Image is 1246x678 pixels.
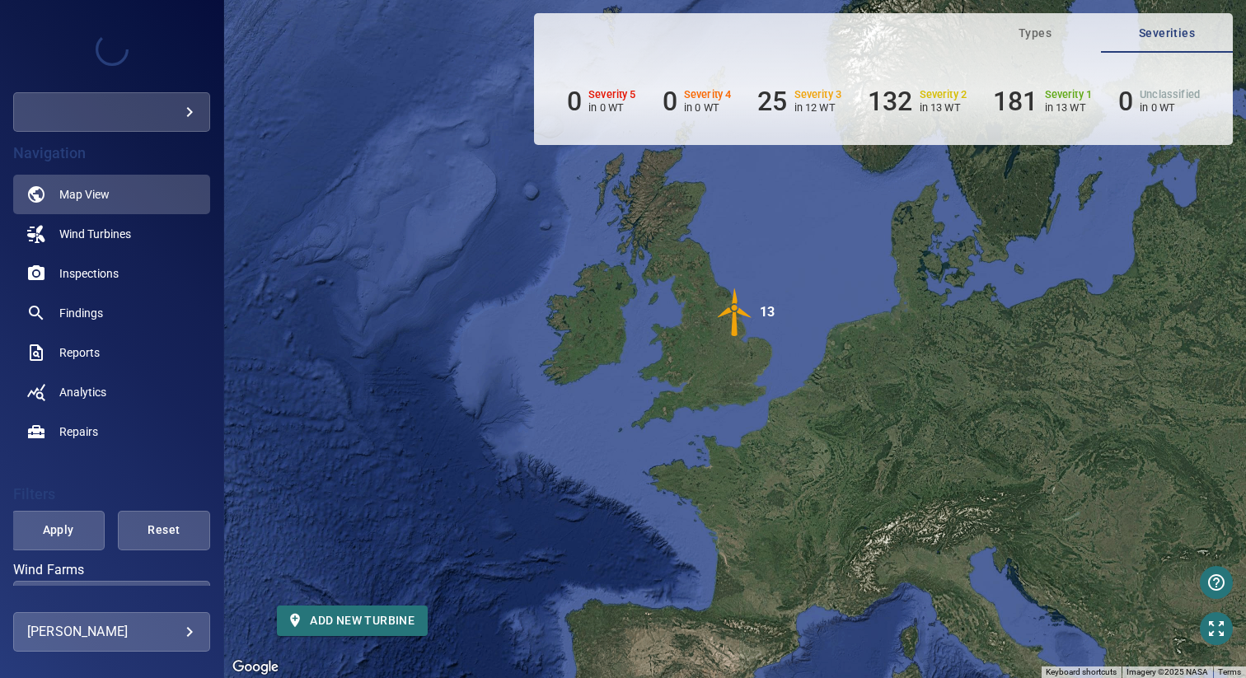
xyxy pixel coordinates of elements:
[868,86,967,117] li: Severity 2
[1140,89,1200,101] h6: Unclassified
[13,254,210,293] a: inspections noActive
[794,101,842,114] p: in 12 WT
[1111,23,1223,44] span: Severities
[13,175,210,214] a: map active
[1045,89,1093,101] h6: Severity 1
[663,86,732,117] li: Severity 4
[1118,86,1200,117] li: Severity Unclassified
[794,89,842,101] h6: Severity 3
[920,101,967,114] p: in 13 WT
[1045,101,1093,114] p: in 13 WT
[59,384,106,400] span: Analytics
[59,423,98,440] span: Repairs
[290,610,415,631] span: Add new turbine
[1140,101,1200,114] p: in 0 WT
[13,372,210,412] a: analytics noActive
[588,89,636,101] h6: Severity 5
[567,86,636,117] li: Severity 5
[59,344,100,361] span: Reports
[13,563,210,577] label: Wind Farms
[277,606,428,636] button: Add new turbine
[27,619,196,645] div: [PERSON_NAME]
[1127,667,1208,676] span: Imagery ©2025 NASA
[59,265,119,282] span: Inspections
[118,511,210,550] button: Reset
[979,23,1091,44] span: Types
[12,511,104,550] button: Apply
[868,86,912,117] h6: 132
[760,288,775,337] div: 13
[13,92,210,132] div: edf
[993,86,1038,117] h6: 181
[663,86,677,117] h6: 0
[13,333,210,372] a: reports noActive
[13,293,210,333] a: findings noActive
[710,288,760,339] gmp-advanced-marker: 13
[138,520,190,540] span: Reset
[588,101,636,114] p: in 0 WT
[32,520,83,540] span: Apply
[684,101,732,114] p: in 0 WT
[13,581,210,620] div: Wind Farms
[59,186,110,203] span: Map View
[920,89,967,101] h6: Severity 2
[13,214,210,254] a: windturbines noActive
[993,86,1092,117] li: Severity 1
[13,486,210,503] h4: Filters
[59,305,103,321] span: Findings
[1218,667,1241,676] a: Terms (opens in new tab)
[757,86,841,117] li: Severity 3
[228,657,283,678] img: Google
[710,288,760,337] img: windFarmIconCat3.svg
[13,145,210,161] h4: Navigation
[1046,666,1117,678] button: Keyboard shortcuts
[59,226,131,242] span: Wind Turbines
[1118,86,1133,117] h6: 0
[757,86,787,117] h6: 25
[13,412,210,451] a: repairs noActive
[567,86,582,117] h6: 0
[228,657,283,678] a: Open this area in Google Maps (opens a new window)
[684,89,732,101] h6: Severity 4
